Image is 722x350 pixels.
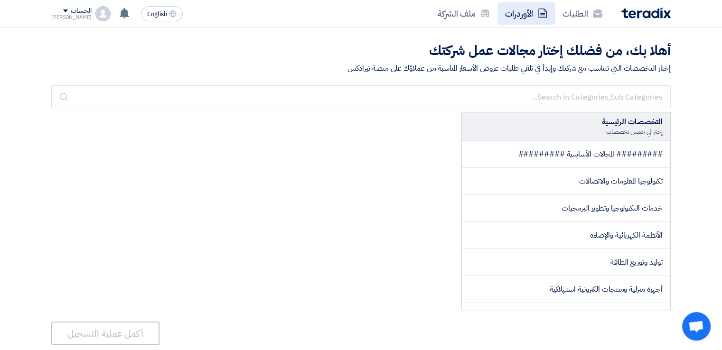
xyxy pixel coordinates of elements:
[95,6,111,21] img: profile_test.png
[621,8,671,18] img: Teradix logo
[562,203,663,214] span: خدمات التكنولوجيا وتطوير البرمجيات
[550,284,663,295] span: أجهزة منزلية ومنتجات الكترونية استهلاكية
[518,148,663,160] span: ######### المجالات الأساسية #########
[430,2,497,25] a: ملف الشركة
[51,15,92,20] div: [PERSON_NAME]
[51,322,159,345] button: أكمل عملية التسجيل
[51,42,671,60] h2: أهلا بك، من فضلك إختار مجالات عمل شركتك
[497,2,555,25] a: الأوردرات
[51,85,671,108] input: Search in Categories,Sub Categories...
[555,2,610,25] a: الطلبات
[469,128,663,136] div: إختر الي خمس تخصصات
[682,312,711,341] div: Open chat
[610,257,663,268] span: توليد وتوزيع الطاقة
[590,230,663,241] span: الأنظمة الكهربائية والإضاءة
[469,116,663,128] div: التخصصات الرئيسية
[71,7,91,15] div: الحساب
[147,11,167,18] span: English
[141,6,183,21] button: English
[579,175,663,187] span: تكنولوجيا المعلومات والاتصالات
[51,63,671,74] div: إختار التخصصات التي تتناسب مع شركتك وإبدأ في تلقي طلبات عروض الأسعار المناسبة من عملاؤك على منصة ...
